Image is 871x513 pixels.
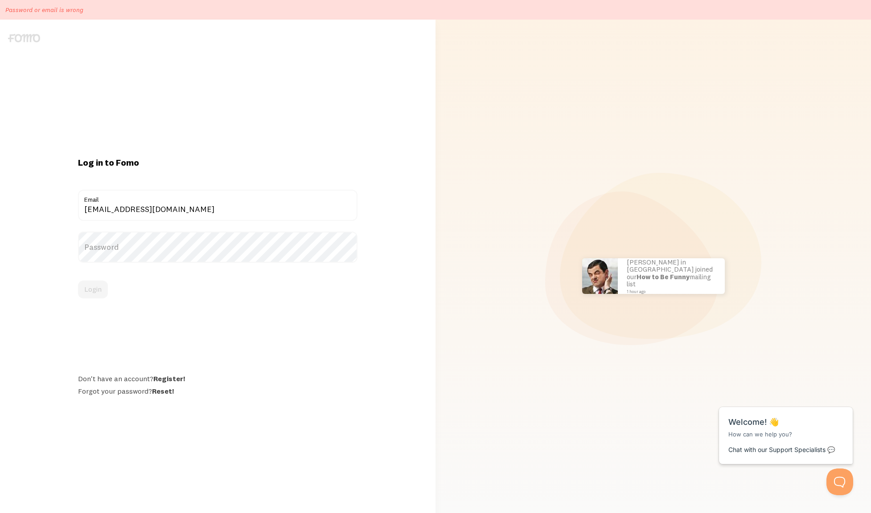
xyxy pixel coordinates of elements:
p: Password or email is wrong [5,5,83,14]
a: Register! [153,374,185,383]
h1: Log in to Fomo [78,157,357,168]
img: fomo-logo-gray-b99e0e8ada9f9040e2984d0d95b3b12da0074ffd48d1e5cb62ac37fc77b0b268.svg [8,34,40,42]
label: Email [78,190,357,205]
label: Password [78,232,357,263]
div: Don't have an account? [78,374,357,383]
iframe: Help Scout Beacon - Open [826,468,853,495]
div: Forgot your password? [78,387,357,395]
iframe: Help Scout Beacon - Messages and Notifications [715,385,858,468]
a: Reset! [152,387,174,395]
